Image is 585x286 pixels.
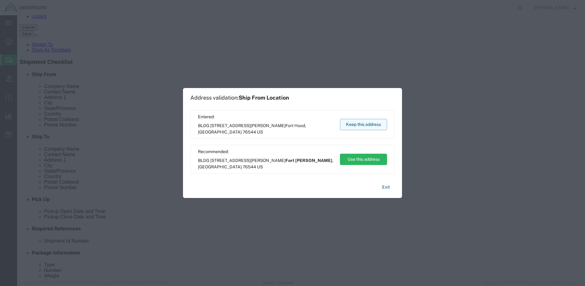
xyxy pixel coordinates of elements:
[239,94,289,101] span: Ship From Location
[198,164,242,169] span: [GEOGRAPHIC_DATA]
[285,123,305,128] span: Fort Hood
[243,164,256,169] span: 76544
[198,114,334,120] span: Entered:
[198,148,334,155] span: Recommended:
[340,154,387,165] button: Use this address
[257,130,263,134] span: US
[257,164,263,169] span: US
[198,157,334,170] span: BLDG [STREET_ADDRESS][PERSON_NAME] ,
[198,123,334,135] span: BLDG [STREET_ADDRESS][PERSON_NAME] ,
[285,158,332,163] span: Fort [PERSON_NAME]
[340,119,387,130] button: Keep this address
[190,94,289,101] h1: Address validation:
[243,130,256,134] span: 76544
[198,130,242,134] span: [GEOGRAPHIC_DATA]
[377,182,395,193] button: Exit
